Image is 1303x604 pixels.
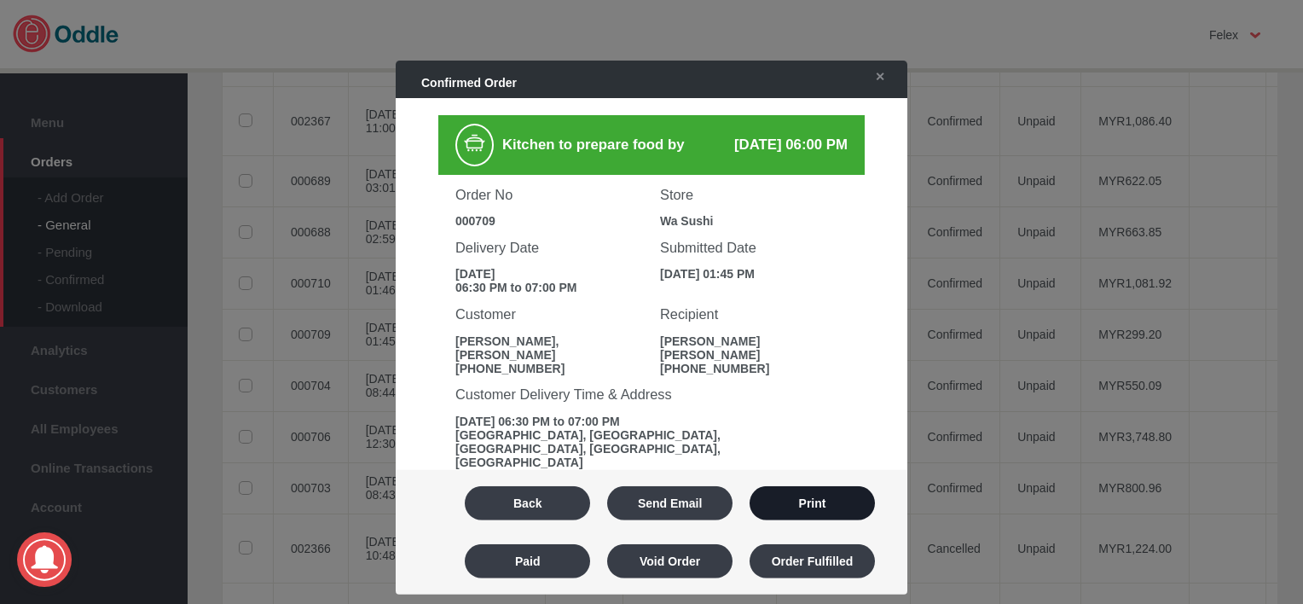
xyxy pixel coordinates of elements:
[455,281,643,294] div: 06:30 PM to 07:00 PM
[465,486,590,520] button: Back
[494,124,715,166] div: Kitchen to prepare food by
[455,428,848,469] div: [GEOGRAPHIC_DATA], [GEOGRAPHIC_DATA], [GEOGRAPHIC_DATA], [GEOGRAPHIC_DATA], [GEOGRAPHIC_DATA]
[660,306,848,322] h3: Recipient
[455,386,848,403] h3: Customer Delivery Time & Address
[455,240,643,256] h3: Delivery Date
[715,136,848,154] div: [DATE] 06:00 PM
[455,361,643,375] div: [PHONE_NUMBER]
[858,61,894,92] a: ✕
[660,186,848,202] h3: Store
[607,486,733,520] button: Send Email
[660,361,848,375] div: [PHONE_NUMBER]
[461,130,488,156] img: cooking.png
[607,544,733,578] button: Void Order
[455,306,643,322] h3: Customer
[660,267,848,281] div: [DATE] 01:45 PM
[455,415,848,428] div: [DATE] 06:30 PM to 07:00 PM
[465,544,590,578] button: Paid
[660,334,848,361] div: [PERSON_NAME] [PERSON_NAME]
[750,544,875,578] button: Order Fulfilled
[404,67,849,98] div: Confirmed Order
[455,214,643,228] div: 000709
[455,186,643,202] h3: Order No
[660,214,848,228] div: Wa Sushi
[455,469,848,483] div: -
[750,486,875,520] button: Print
[455,334,643,361] div: [PERSON_NAME], [PERSON_NAME]
[455,267,643,281] div: [DATE]
[660,240,848,256] h3: Submitted Date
